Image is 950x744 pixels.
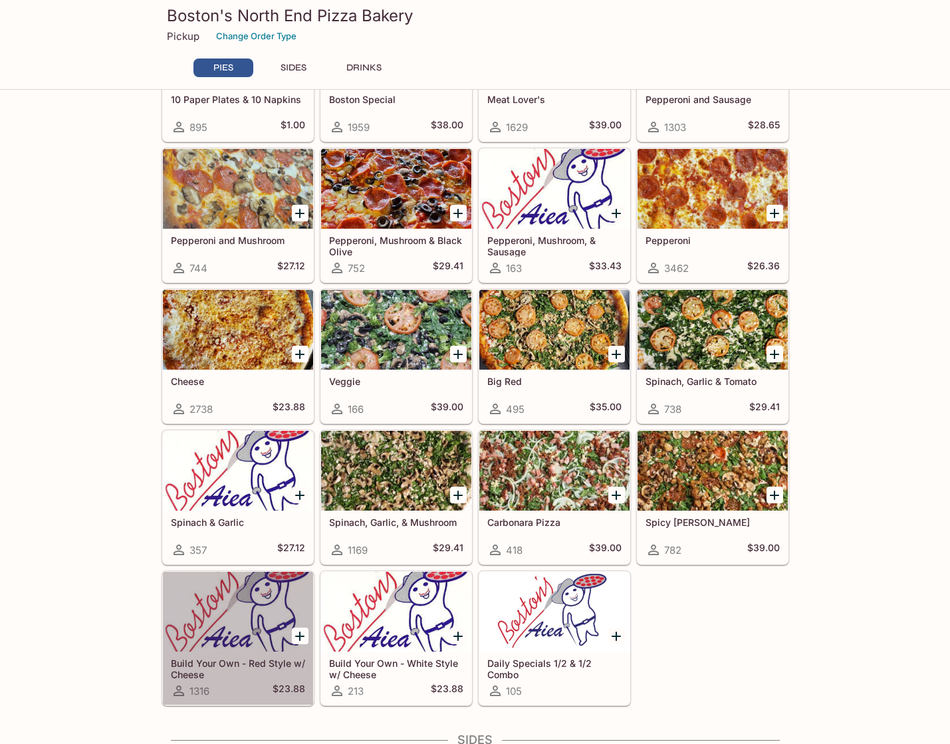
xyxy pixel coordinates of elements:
[321,572,471,652] div: Build Your Own - White Style w/ Cheese
[189,403,213,416] span: 2738
[664,262,689,275] span: 3462
[608,205,625,221] button: Add Pepperoni, Mushroom, & Sausage
[479,572,630,652] div: Daily Specials 1/2 & 1/2 Combo
[292,628,308,644] button: Add Build Your Own - Red Style w/ Cheese
[479,148,630,283] a: Pepperoni, Mushroom, & Sausage163$33.43
[320,430,472,564] a: Spinach, Garlic, & Mushroom1169$29.41
[767,346,783,362] button: Add Spinach, Garlic & Tomato
[506,544,523,557] span: 418
[189,544,207,557] span: 357
[163,431,313,511] div: Spinach & Garlic
[292,487,308,503] button: Add Spinach & Garlic
[329,376,463,387] h5: Veggie
[664,403,681,416] span: 738
[589,542,622,558] h5: $39.00
[162,289,314,424] a: Cheese2738$23.88
[637,289,788,424] a: Spinach, Garlic & Tomato738$29.41
[506,403,525,416] span: 495
[747,260,780,276] h5: $26.36
[210,26,302,47] button: Change Order Type
[638,431,788,511] div: Spicy Jenny
[589,119,622,135] h5: $39.00
[277,260,305,276] h5: $27.12
[590,401,622,417] h5: $35.00
[348,262,365,275] span: 752
[264,59,324,77] button: SIDES
[450,628,467,644] button: Add Build Your Own - White Style w/ Cheese
[193,59,253,77] button: PIES
[163,149,313,229] div: Pepperoni and Mushroom
[637,430,788,564] a: Spicy [PERSON_NAME]782$39.00
[479,571,630,705] a: Daily Specials 1/2 & 1/2 Combo105
[487,658,622,680] h5: Daily Specials 1/2 & 1/2 Combo
[171,376,305,387] h5: Cheese
[479,290,630,370] div: Big Red
[320,571,472,705] a: Build Your Own - White Style w/ Cheese213$23.88
[348,121,370,134] span: 1959
[506,685,522,697] span: 105
[479,430,630,564] a: Carbonara Pizza418$39.00
[747,542,780,558] h5: $39.00
[171,658,305,680] h5: Build Your Own - Red Style w/ Cheese
[431,683,463,699] h5: $23.88
[608,487,625,503] button: Add Carbonara Pizza
[487,94,622,105] h5: Meat Lover's
[646,235,780,246] h5: Pepperoni
[431,401,463,417] h5: $39.00
[320,289,472,424] a: Veggie166$39.00
[433,542,463,558] h5: $29.41
[638,149,788,229] div: Pepperoni
[273,401,305,417] h5: $23.88
[664,544,681,557] span: 782
[171,517,305,528] h5: Spinach & Garlic
[320,148,472,283] a: Pepperoni, Mushroom & Black Olive752$29.41
[487,517,622,528] h5: Carbonara Pizza
[167,5,784,26] h3: Boston's North End Pizza Bakery
[329,235,463,257] h5: Pepperoni, Mushroom & Black Olive
[162,148,314,283] a: Pepperoni and Mushroom744$27.12
[431,119,463,135] h5: $38.00
[171,94,305,105] h5: 10 Paper Plates & 10 Napkins
[450,487,467,503] button: Add Spinach, Garlic, & Mushroom
[171,235,305,246] h5: Pepperoni and Mushroom
[487,235,622,257] h5: Pepperoni, Mushroom, & Sausage
[277,542,305,558] h5: $27.12
[479,289,630,424] a: Big Red495$35.00
[646,376,780,387] h5: Spinach, Garlic & Tomato
[646,517,780,528] h5: Spicy [PERSON_NAME]
[321,431,471,511] div: Spinach, Garlic, & Mushroom
[189,685,209,697] span: 1316
[767,487,783,503] button: Add Spicy Jenny
[329,658,463,680] h5: Build Your Own - White Style w/ Cheese
[329,94,463,105] h5: Boston Special
[506,262,522,275] span: 163
[646,94,780,105] h5: Pepperoni and Sausage
[589,260,622,276] h5: $33.43
[767,205,783,221] button: Add Pepperoni
[450,205,467,221] button: Add Pepperoni, Mushroom & Black Olive
[638,290,788,370] div: Spinach, Garlic & Tomato
[162,430,314,564] a: Spinach & Garlic357$27.12
[292,346,308,362] button: Add Cheese
[162,571,314,705] a: Build Your Own - Red Style w/ Cheese1316$23.88
[321,149,471,229] div: Pepperoni, Mushroom & Black Olive
[348,685,364,697] span: 213
[329,517,463,528] h5: Spinach, Garlic, & Mushroom
[506,121,528,134] span: 1629
[749,401,780,417] h5: $29.41
[479,149,630,229] div: Pepperoni, Mushroom, & Sausage
[163,572,313,652] div: Build Your Own - Red Style w/ Cheese
[479,431,630,511] div: Carbonara Pizza
[334,59,394,77] button: DRINKS
[273,683,305,699] h5: $23.88
[450,346,467,362] button: Add Veggie
[487,376,622,387] h5: Big Red
[748,119,780,135] h5: $28.65
[163,290,313,370] div: Cheese
[348,544,368,557] span: 1169
[664,121,686,134] span: 1303
[608,628,625,644] button: Add Daily Specials 1/2 & 1/2 Combo
[292,205,308,221] button: Add Pepperoni and Mushroom
[433,260,463,276] h5: $29.41
[608,346,625,362] button: Add Big Red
